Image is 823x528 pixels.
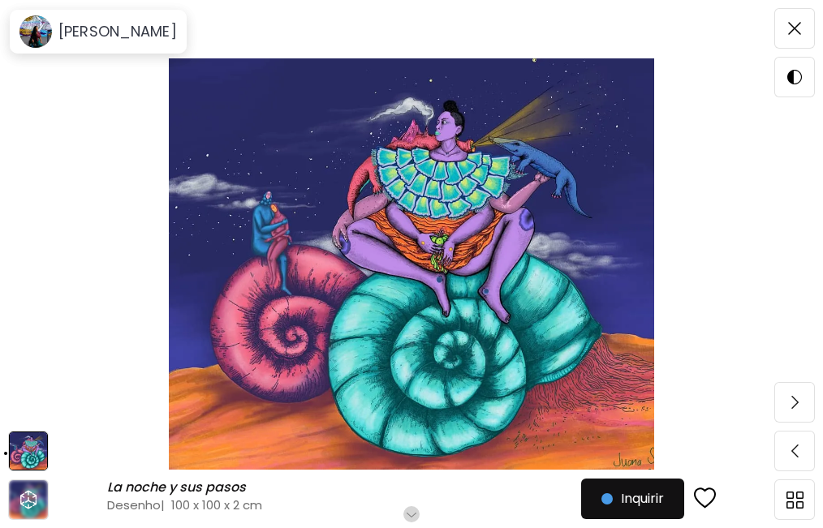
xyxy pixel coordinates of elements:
[601,489,664,509] span: Inquirir
[15,487,41,513] div: animation
[58,22,177,41] h6: [PERSON_NAME]
[107,479,250,496] h6: La noche y sus pasos
[107,496,581,513] h4: Desenho | 100 x 100 x 2 cm
[581,479,684,519] button: Inquirir
[684,477,726,521] button: favorites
